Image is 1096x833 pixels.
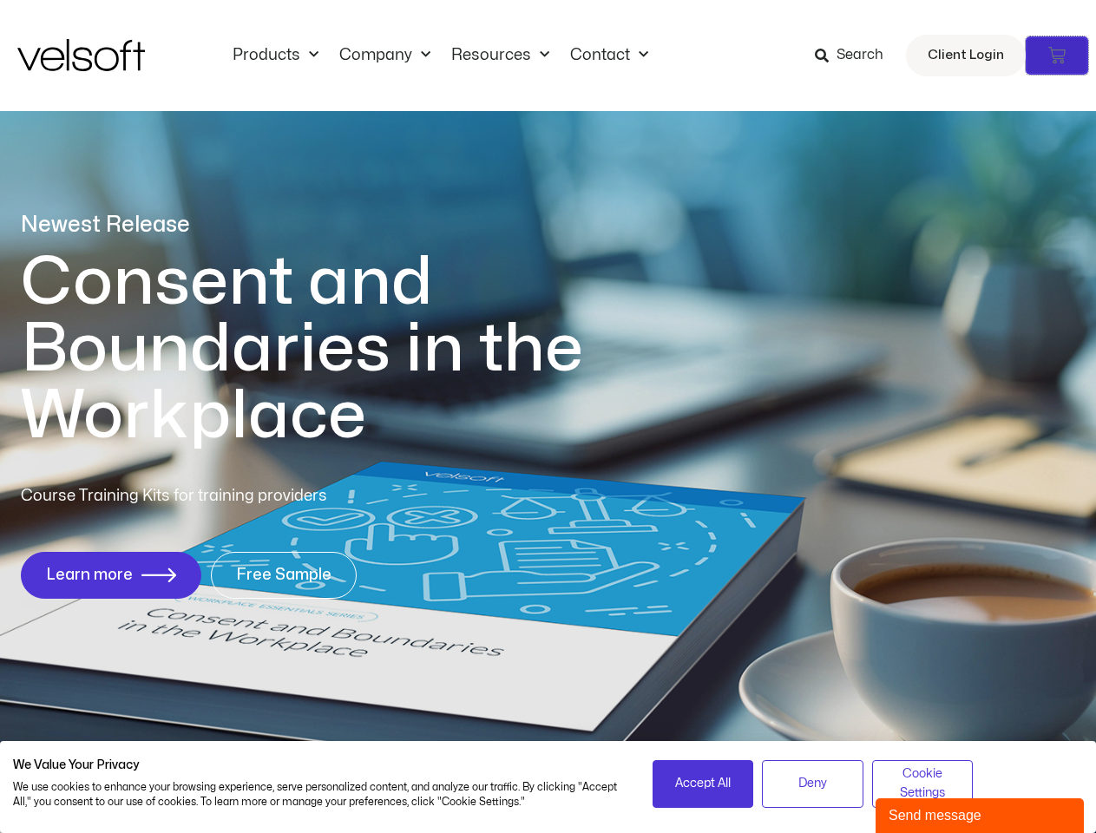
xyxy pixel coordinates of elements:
[928,44,1004,67] span: Client Login
[876,795,1087,833] iframe: chat widget
[653,760,754,808] button: Accept all cookies
[441,46,560,65] a: ResourcesMenu Toggle
[883,764,962,803] span: Cookie Settings
[21,210,654,240] p: Newest Release
[211,552,357,599] a: Free Sample
[17,39,145,71] img: Velsoft Training Materials
[906,35,1026,76] a: Client Login
[762,760,863,808] button: Deny all cookies
[837,44,883,67] span: Search
[46,567,133,584] span: Learn more
[872,760,974,808] button: Adjust cookie preferences
[236,567,331,584] span: Free Sample
[798,774,827,793] span: Deny
[222,46,329,65] a: ProductsMenu Toggle
[13,780,627,810] p: We use cookies to enhance your browsing experience, serve personalized content, and analyze our t...
[329,46,441,65] a: CompanyMenu Toggle
[560,46,659,65] a: ContactMenu Toggle
[222,46,659,65] nav: Menu
[675,774,731,793] span: Accept All
[21,552,201,599] a: Learn more
[21,249,654,449] h1: Consent and Boundaries in the Workplace
[815,41,896,70] a: Search
[13,758,627,773] h2: We Value Your Privacy
[21,484,453,508] p: Course Training Kits for training providers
